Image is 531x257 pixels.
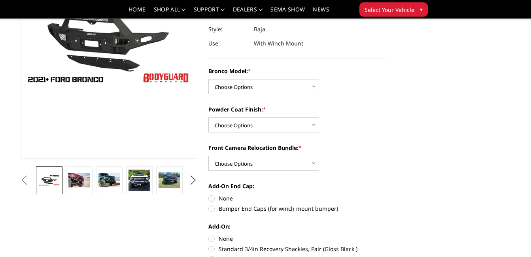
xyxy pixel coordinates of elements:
[208,222,385,231] label: Add-On:
[254,22,265,36] dd: Baja
[98,173,120,187] img: Bronco Baja Front (winch mount)
[359,2,428,17] button: Select Your Vehicle
[313,7,329,18] a: News
[270,7,305,18] a: SEMA Show
[68,173,90,187] img: Bronco Baja Front (winch mount)
[187,174,199,186] button: Next
[208,194,385,202] label: None
[208,105,385,113] label: Powder Coat Finish:
[154,7,186,18] a: shop all
[159,172,180,189] img: Bronco Baja Front (winch mount)
[208,144,385,152] label: Front Camera Relocation Bundle:
[208,182,385,190] label: Add-On End Cap:
[208,245,385,253] label: Standard 3/4in Recovery Shackles, Pair (Gloss Black )
[420,5,423,13] span: ▾
[194,7,225,18] a: Support
[491,219,531,257] iframe: Chat Widget
[128,170,150,191] img: Bronco Baja Front (winch mount)
[208,234,385,243] label: None
[208,22,248,36] dt: Style:
[254,36,303,51] dd: With Winch Mount
[19,174,30,186] button: Previous
[128,7,146,18] a: Home
[208,204,385,213] label: Bumper End Caps (for winch mount bumper)
[208,67,385,75] label: Bronco Model:
[208,36,248,51] dt: Use:
[233,7,263,18] a: Dealers
[365,6,414,14] span: Select Your Vehicle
